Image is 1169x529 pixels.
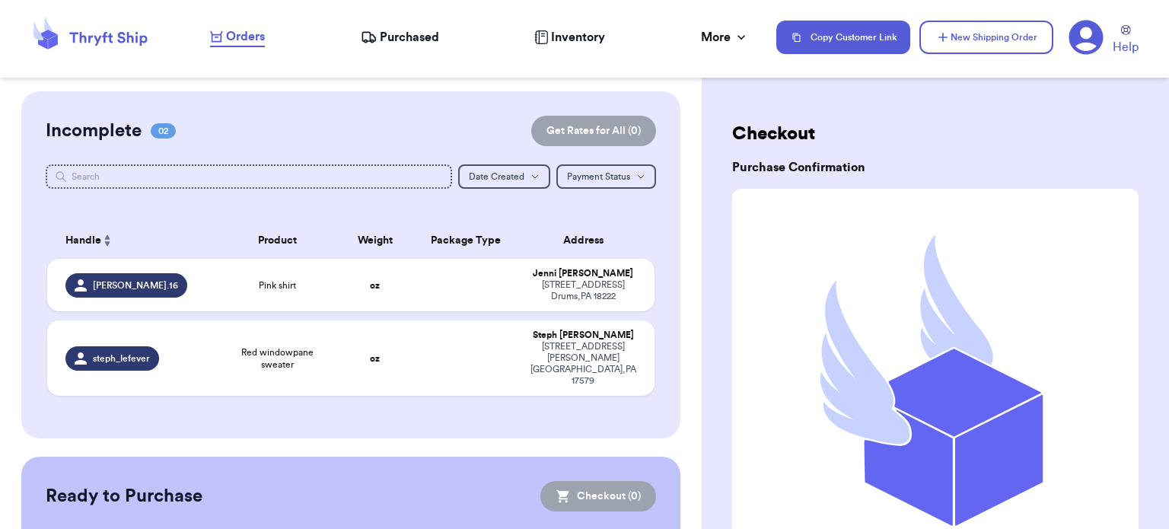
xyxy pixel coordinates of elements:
span: Inventory [551,28,605,46]
span: 02 [151,123,176,139]
strong: oz [370,281,380,290]
input: Search [46,164,452,189]
button: Date Created [458,164,550,189]
a: Inventory [534,28,605,46]
h3: Purchase Confirmation [732,158,1139,177]
span: Pink shirt [259,279,296,292]
span: Handle [65,233,101,249]
div: Jenni [PERSON_NAME] [530,268,636,279]
span: Payment Status [567,172,630,181]
a: Orders [210,27,265,47]
a: Purchased [361,28,439,46]
span: Purchased [380,28,439,46]
h2: Checkout [732,122,1139,146]
div: More [701,28,749,46]
h2: Ready to Purchase [46,484,202,508]
th: Package Type [412,222,521,259]
h2: Incomplete [46,119,142,143]
button: New Shipping Order [919,21,1053,54]
span: Red windowpane sweater [226,346,330,371]
div: [STREET_ADDRESS] Drums , PA 18222 [530,279,636,302]
th: Weight [339,222,412,259]
button: Get Rates for All (0) [531,116,656,146]
span: Orders [226,27,265,46]
th: Product [217,222,339,259]
span: [PERSON_NAME].16 [93,279,178,292]
span: Help [1113,38,1139,56]
button: Copy Customer Link [776,21,910,54]
span: Date Created [469,172,524,181]
button: Payment Status [556,164,656,189]
div: Steph [PERSON_NAME] [530,330,636,341]
strong: oz [370,354,380,363]
div: [STREET_ADDRESS][PERSON_NAME] [GEOGRAPHIC_DATA] , PA 17579 [530,341,636,387]
button: Checkout (0) [540,481,656,511]
button: Sort ascending [101,231,113,250]
span: steph_lefever [93,352,150,365]
a: Help [1113,25,1139,56]
th: Address [521,222,655,259]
